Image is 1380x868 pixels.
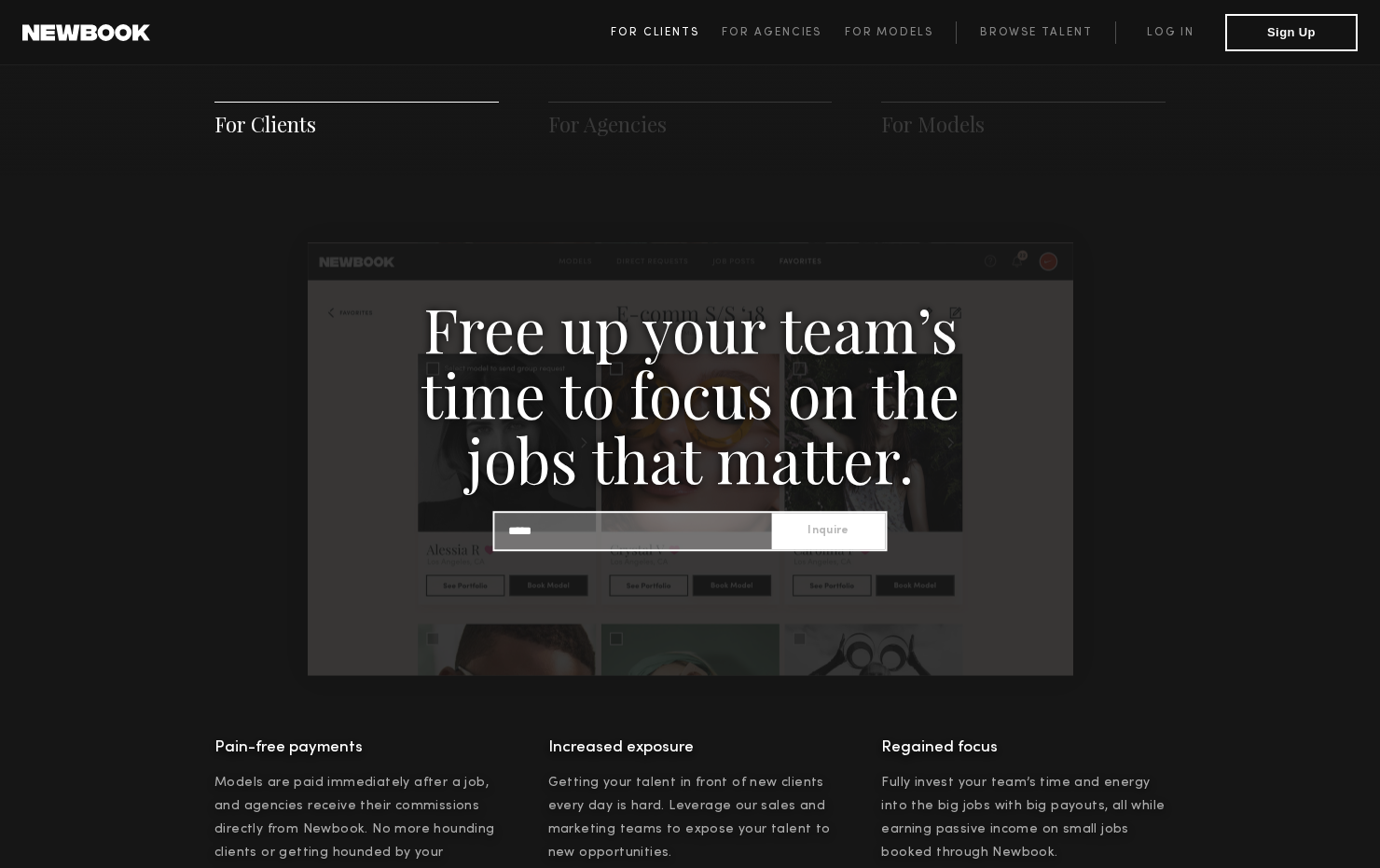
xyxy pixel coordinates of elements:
[611,21,722,44] a: For Clients
[845,27,933,38] span: For Models
[956,21,1115,44] a: Browse Talent
[214,734,499,762] h4: Pain-free payments
[1115,21,1225,44] a: Log in
[1225,14,1358,51] button: Sign Up
[548,777,831,859] span: Getting your talent in front of new clients every day is hard. Leverage our sales and marketing t...
[845,21,957,44] a: For Models
[772,513,886,549] button: Inquire
[881,734,1166,762] h4: Regained focus
[548,110,667,138] a: For Agencies
[722,21,844,44] a: For Agencies
[548,734,833,762] h4: Increased exposure
[214,110,316,138] a: For Clients
[368,296,1012,491] h3: Free up your team’s time to focus on the jobs that matter.
[881,777,1165,859] span: Fully invest your team’s time and energy into the big jobs with big payouts, all while earning pa...
[722,27,821,38] span: For Agencies
[611,27,699,38] span: For Clients
[881,110,985,138] a: For Models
